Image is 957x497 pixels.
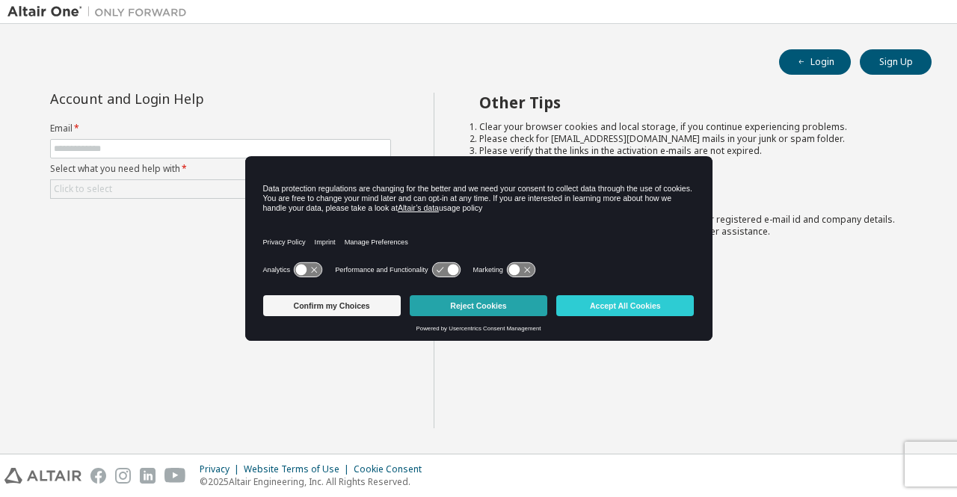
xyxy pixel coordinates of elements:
[164,468,186,484] img: youtube.svg
[244,463,354,475] div: Website Terms of Use
[479,133,905,145] li: Please check for [EMAIL_ADDRESS][DOMAIN_NAME] mails in your junk or spam folder.
[7,4,194,19] img: Altair One
[354,463,431,475] div: Cookie Consent
[50,163,391,175] label: Select what you need help with
[90,468,106,484] img: facebook.svg
[4,468,81,484] img: altair_logo.svg
[54,183,112,195] div: Click to select
[200,475,431,488] p: © 2025 Altair Engineering, Inc. All Rights Reserved.
[479,145,905,157] li: Please verify that the links in the activation e-mails are not expired.
[479,93,905,112] h2: Other Tips
[51,180,390,198] div: Click to select
[860,49,932,75] button: Sign Up
[779,49,851,75] button: Login
[50,123,391,135] label: Email
[200,463,244,475] div: Privacy
[115,468,131,484] img: instagram.svg
[479,121,905,133] li: Clear your browser cookies and local storage, if you continue experiencing problems.
[140,468,156,484] img: linkedin.svg
[50,93,323,105] div: Account and Login Help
